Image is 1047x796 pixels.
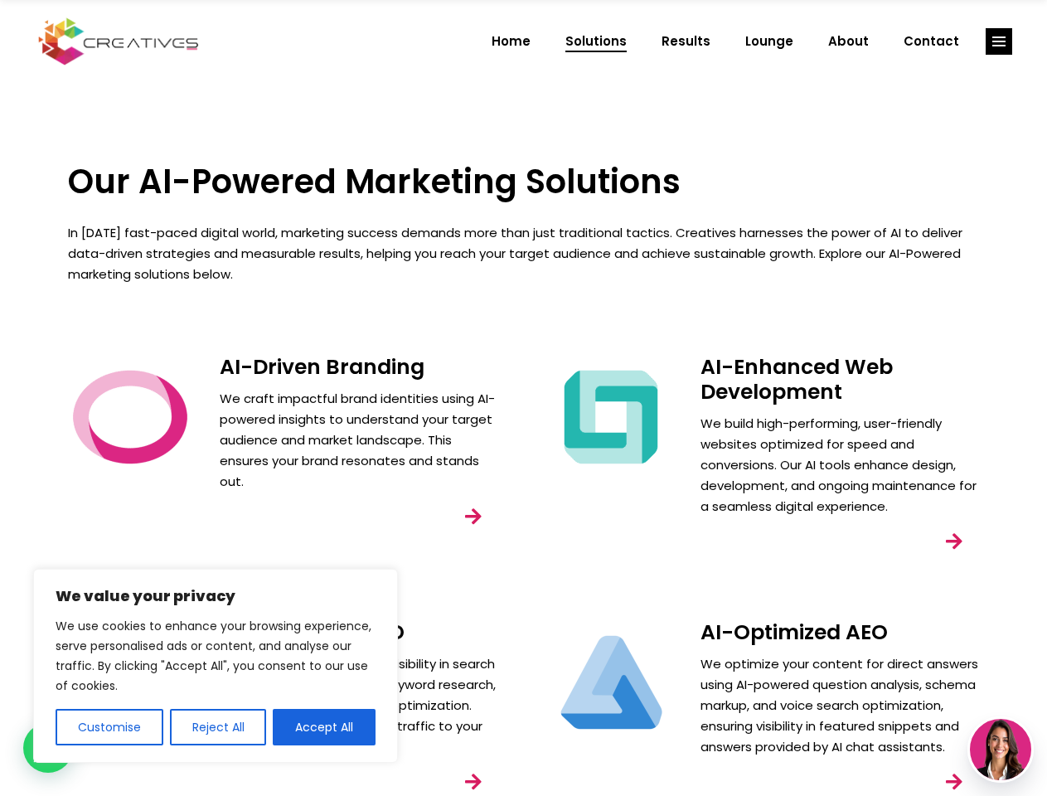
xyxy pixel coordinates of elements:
button: Reject All [170,709,267,745]
a: Solutions [548,20,644,63]
a: AI-Optimized AEO [700,618,888,647]
a: Home [474,20,548,63]
a: Lounge [728,20,811,63]
img: Creatives | Solutions [549,620,673,745]
a: Results [644,20,728,63]
div: We value your privacy [33,569,398,763]
a: AI-Driven Branding [220,352,424,381]
span: Lounge [745,20,793,63]
p: In [DATE] fast-paced digital world, marketing success demands more than just traditional tactics.... [68,222,980,284]
p: We craft impactful brand identities using AI-powered insights to understand your target audience ... [220,388,499,492]
span: Solutions [565,20,627,63]
span: Contact [904,20,959,63]
p: We build high-performing, user-friendly websites optimized for speed and conversions. Our AI tool... [700,413,980,517]
p: We use cookies to enhance your browsing experience, serve personalised ads or content, and analys... [56,616,376,696]
button: Accept All [273,709,376,745]
a: About [811,20,886,63]
img: Creatives | Solutions [68,355,192,479]
h3: Our AI-Powered Marketing Solutions [68,162,980,201]
span: About [828,20,869,63]
a: link [931,518,977,565]
p: We optimize your content for direct answers using AI-powered question analysis, schema markup, an... [700,653,980,757]
a: AI-Enhanced Web Development [700,352,893,406]
p: We value your privacy [56,586,376,606]
img: Creatives | Solutions [549,355,673,479]
a: link [986,28,1012,55]
span: Results [662,20,710,63]
a: link [450,493,497,540]
img: Creatives [35,16,202,67]
span: Home [492,20,531,63]
img: agent [970,719,1031,780]
a: Contact [886,20,977,63]
button: Customise [56,709,163,745]
div: WhatsApp contact [23,723,73,773]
